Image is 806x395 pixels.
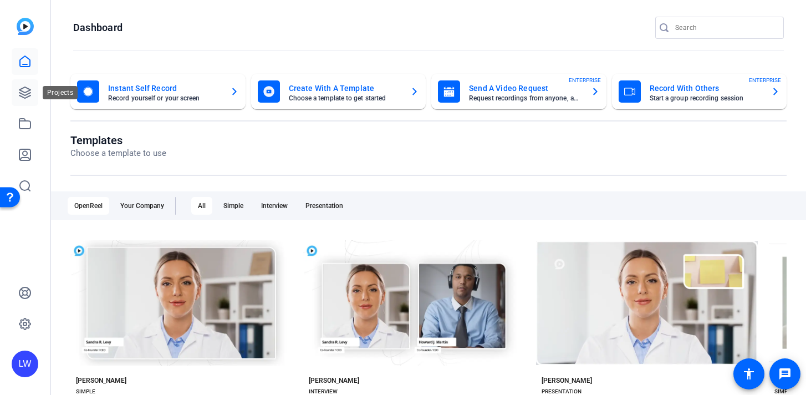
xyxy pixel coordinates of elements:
mat-card-subtitle: Record yourself or your screen [108,95,221,102]
span: ENTERPRISE [749,76,781,84]
mat-card-title: Create With A Template [289,82,402,95]
div: Your Company [114,197,171,215]
h1: Templates [70,134,166,147]
div: Simple [217,197,250,215]
div: LW [12,351,38,377]
mat-card-subtitle: Request recordings from anyone, anywhere [469,95,582,102]
div: OpenReel [68,197,109,215]
mat-card-title: Send A Video Request [469,82,582,95]
div: All [191,197,212,215]
mat-icon: message [778,367,792,381]
mat-card-subtitle: Choose a template to get started [289,95,402,102]
div: Interview [254,197,294,215]
h1: Dashboard [73,21,123,34]
span: ENTERPRISE [569,76,601,84]
div: Presentation [299,197,350,215]
mat-card-title: Instant Self Record [108,82,221,95]
div: Projects [43,86,78,99]
button: Send A Video RequestRequest recordings from anyone, anywhereENTERPRISE [431,74,606,109]
mat-icon: accessibility [742,367,756,381]
button: Record With OthersStart a group recording sessionENTERPRISE [612,74,787,109]
div: [PERSON_NAME] [309,376,359,385]
img: blue-gradient.svg [17,18,34,35]
input: Search [675,21,775,34]
p: Choose a template to use [70,147,166,160]
mat-card-subtitle: Start a group recording session [650,95,763,102]
div: [PERSON_NAME] [542,376,592,385]
button: Instant Self RecordRecord yourself or your screen [70,74,246,109]
div: [PERSON_NAME] [76,376,126,385]
button: Create With A TemplateChoose a template to get started [251,74,426,109]
mat-card-title: Record With Others [650,82,763,95]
